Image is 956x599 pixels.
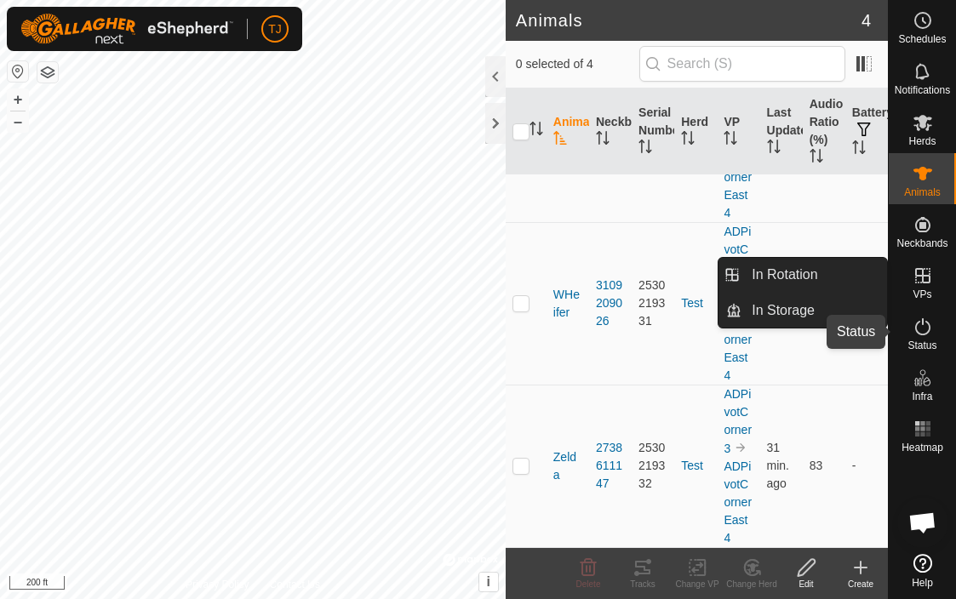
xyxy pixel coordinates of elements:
p-sorticon: Activate to sort [852,143,866,157]
a: ADPivotCornerEast4 [724,459,752,545]
th: Last Updated [760,88,803,175]
span: Oct 5, 2025 at 12:00 PM [767,441,789,490]
span: WHeifer [553,286,582,322]
span: Neckbands [896,238,947,248]
div: Test [681,294,710,312]
td: - [845,222,888,385]
button: Map Layers [37,62,58,83]
div: Create [833,578,888,590]
span: i [487,574,490,589]
div: 2530219332 [638,439,667,493]
div: Tracks [615,578,670,590]
img: Gallagher Logo [20,14,233,44]
a: ADPivotCornerEast4 [724,297,752,382]
li: In Storage [718,294,887,328]
th: Neckband [589,88,632,175]
p-sorticon: Activate to sort [553,134,567,147]
p-sorticon: Activate to sort [638,142,652,156]
span: Help [912,578,933,588]
div: 2738611147 [596,439,625,493]
a: ADPivotCornerEast4 [724,134,752,220]
span: Herds [908,136,936,146]
a: ADPivotCorner3 [724,387,752,455]
p-sorticon: Activate to sort [767,142,781,156]
button: Reset Map [8,61,28,82]
a: Contact Us [270,577,320,592]
img: to [734,441,747,454]
th: Audio Ratio (%) [803,88,845,175]
p-sorticon: Activate to sort [530,124,543,138]
p-sorticon: Activate to sort [681,134,695,147]
button: i [479,573,498,591]
span: Delete [576,579,601,589]
a: Help [889,547,956,595]
button: – [8,111,28,132]
span: TJ [268,20,282,38]
div: 3109209026 [596,277,625,330]
h2: Animals [516,10,862,31]
td: - [845,385,888,547]
div: Change VP [670,578,724,590]
p-sorticon: Activate to sort [596,134,610,147]
span: 0 selected of 4 [516,55,639,73]
span: 83 [810,459,823,472]
span: Schedules [898,34,946,44]
span: Notifications [895,85,950,95]
th: Animal [547,88,589,175]
span: 4 [862,8,871,33]
span: Infra [912,391,932,402]
span: In Rotation [752,265,817,285]
span: VPs [913,289,931,299]
a: ADPivotCorner3 [724,225,752,293]
div: Open chat [897,497,948,548]
div: Change Herd [724,578,779,590]
span: Animals [904,187,941,197]
div: Test [681,457,710,475]
a: In Storage [741,294,887,328]
span: Zelda [553,448,582,484]
span: Heatmap [902,442,943,453]
p-sorticon: Activate to sort [724,134,737,147]
p-sorticon: Activate to sort [810,151,823,165]
div: 2530219331 [638,277,667,330]
li: In Rotation [718,258,887,292]
input: Search (S) [639,46,845,82]
a: In Rotation [741,258,887,292]
button: + [8,89,28,110]
div: Edit [779,578,833,590]
th: VP [717,88,759,175]
span: Status [907,340,936,351]
span: In Storage [752,300,815,321]
a: Privacy Policy [186,577,249,592]
th: Serial Number [632,88,674,175]
th: Herd [674,88,717,175]
th: Battery [845,88,888,175]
